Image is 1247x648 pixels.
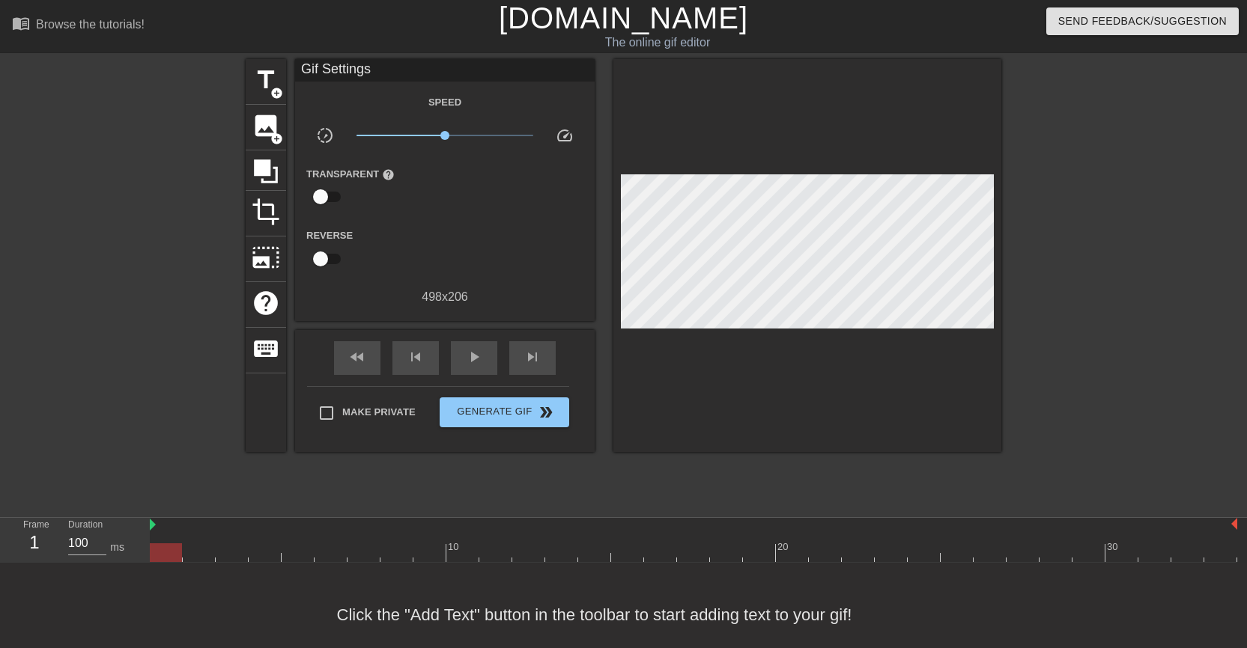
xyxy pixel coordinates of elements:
label: Transparent [306,167,395,182]
img: bound-end.png [1231,518,1237,530]
span: add_circle [270,87,283,100]
div: Gif Settings [295,59,595,82]
span: crop [252,198,280,226]
span: slow_motion_video [316,126,334,144]
div: Browse the tutorials! [36,18,145,31]
span: help [252,289,280,317]
span: fast_rewind [348,348,366,366]
span: help [382,168,395,181]
span: Generate Gif [446,403,563,421]
span: Make Private [342,405,416,420]
div: 10 [448,540,461,554]
label: Duration [68,521,103,530]
span: Send Feedback/Suggestion [1058,12,1227,31]
span: add_circle [270,132,283,145]
label: Reverse [306,228,353,243]
div: ms [110,540,124,555]
a: [DOMAIN_NAME] [499,1,748,34]
div: 20 [777,540,791,554]
span: image [252,111,280,140]
span: skip_next [524,348,541,366]
span: title [252,66,280,94]
div: The online gif editor [423,34,892,52]
div: 30 [1107,540,1120,554]
span: speed [556,126,574,144]
div: Frame [12,518,57,561]
span: skip_previous [407,348,425,366]
span: keyboard [252,334,280,363]
span: menu_book [12,14,30,32]
span: double_arrow [537,403,555,421]
button: Generate Gif [440,397,569,427]
span: photo_size_select_large [252,243,280,272]
div: 1 [23,529,46,556]
a: Browse the tutorials! [12,14,145,37]
div: 498 x 206 [295,288,595,306]
button: Send Feedback/Suggestion [1046,7,1239,35]
span: play_arrow [465,348,483,366]
label: Speed [428,95,461,110]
